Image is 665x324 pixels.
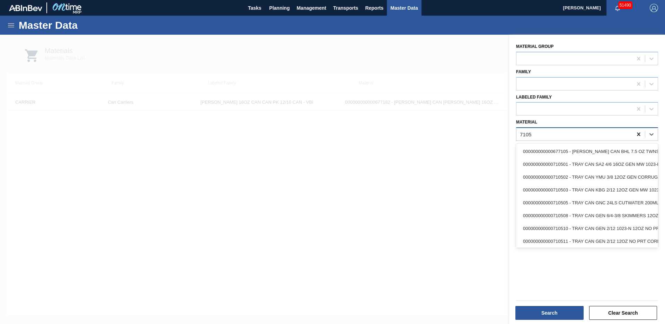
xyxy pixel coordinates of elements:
div: 000000000000710501 - TRAY CAN SA2 4/6 16OZ GEN MW 1023-K 0224 [516,158,658,171]
label: Material [516,120,537,125]
label: Labeled Family [516,95,552,100]
button: Clear Search [589,306,657,320]
div: 000000000000677105 - [PERSON_NAME] CAN BHL 7.5 OZ TWNSTK 48.7.5 SLEEK [516,145,658,158]
span: Master Data [390,4,418,12]
label: Material Group [516,44,553,49]
span: Tasks [247,4,262,12]
label: Family [516,69,531,74]
span: Transports [333,4,358,12]
div: 000000000000710503 - TRAY CAN KBG 2/12 12OZ GEN MW 1023-L 032 [516,184,658,196]
span: 51490 [618,1,632,9]
div: 000000000000710511 - TRAY CAN GEN 2/12 12OZ NO PRT CORRUGAT 1 [516,235,658,248]
button: Notifications [606,3,629,13]
button: Search [515,306,584,320]
span: Reports [365,4,383,12]
div: 000000000000710508 - TRAY CAN GEN 6/4-3/8 SKIMMERS 12OZ GEN M [516,209,658,222]
div: 000000000000710510 - TRAY CAN GEN 2/12 1023-N 12OZ NO PRT COR [516,222,658,235]
div: 000000000000710505 - TRAY CAN GNC 24LS CUTWATER 200ML SLEEK M [516,196,658,209]
div: 000000000000710502 - TRAY CAN YMU 3/8 12OZ GEN CORRUGAT 1023- [516,171,658,184]
span: Planning [269,4,290,12]
span: Management [296,4,326,12]
img: TNhmsLtSVTkK8tSr43FrP2fwEKptu5GPRR3wAAAABJRU5ErkJggg== [9,5,42,11]
h1: Master Data [19,21,142,29]
img: Logout [650,4,658,12]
